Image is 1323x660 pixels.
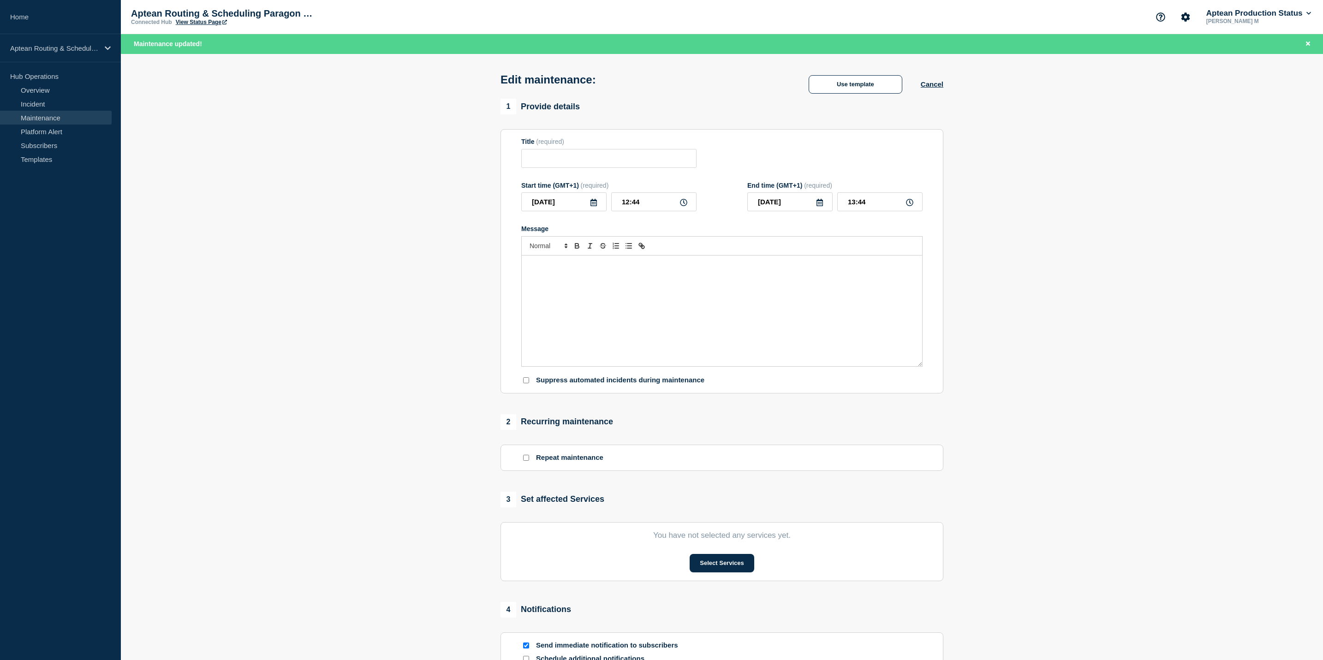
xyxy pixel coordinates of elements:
span: Maintenance updated! [134,40,202,48]
button: Toggle link [635,240,648,251]
button: Support [1151,7,1170,27]
p: Suppress automated incidents during maintenance [536,376,704,385]
input: YYYY-MM-DD [521,192,607,211]
p: Connected Hub [131,19,172,25]
div: Start time (GMT+1) [521,182,697,189]
span: 3 [501,492,516,507]
button: Select Services [690,554,754,572]
p: Aptean Routing & Scheduling Paragon Edition [10,44,99,52]
span: 1 [501,99,516,114]
button: Account settings [1176,7,1195,27]
input: HH:MM [837,192,923,211]
div: Provide details [501,99,580,114]
div: Notifications [501,602,571,618]
input: YYYY-MM-DD [747,192,833,211]
p: Send immediate notification to subscribers [536,641,684,650]
button: Aptean Production Status [1204,9,1313,18]
div: End time (GMT+1) [747,182,923,189]
p: Aptean Routing & Scheduling Paragon Edition [131,8,316,19]
input: HH:MM [611,192,697,211]
a: View Status Page [176,19,227,25]
div: Recurring maintenance [501,414,613,430]
span: Font size [525,240,571,251]
div: Set affected Services [501,492,604,507]
div: Message [521,225,923,232]
input: Repeat maintenance [523,455,529,461]
p: You have not selected any services yet. [521,531,923,540]
h1: Edit maintenance: [501,73,596,86]
span: 2 [501,414,516,430]
p: Repeat maintenance [536,453,603,462]
input: Title [521,149,697,168]
button: Use template [809,75,902,94]
button: Close banner [1302,39,1314,49]
span: (required) [804,182,832,189]
div: Message [522,256,922,366]
button: Toggle strikethrough text [596,240,609,251]
button: Toggle bulleted list [622,240,635,251]
button: Toggle bold text [571,240,584,251]
button: Cancel [921,80,943,88]
input: Suppress automated incidents during maintenance [523,377,529,383]
p: [PERSON_NAME] M [1204,18,1300,24]
span: (required) [581,182,609,189]
div: Title [521,138,697,145]
span: 4 [501,602,516,618]
button: Toggle italic text [584,240,596,251]
button: Toggle ordered list [609,240,622,251]
span: (required) [536,138,564,145]
input: Send immediate notification to subscribers [523,642,529,648]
